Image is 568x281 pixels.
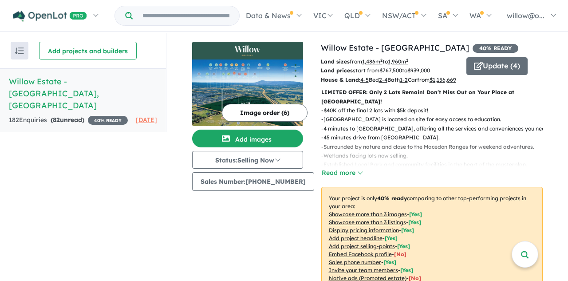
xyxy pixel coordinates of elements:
[192,59,303,126] img: Willow Estate - Gisborne
[430,76,456,83] u: $ 1,156,669
[321,106,550,115] p: - $40K off the final 2 lots with $5k deposit!
[321,133,550,142] p: - 45 minutes drive from [GEOGRAPHIC_DATA].
[400,76,408,83] u: 1-2
[321,75,460,84] p: Bed Bath Car from
[379,67,402,74] u: $ 767,500
[321,67,353,74] b: Land prices
[321,151,550,160] p: - Wetlands facing lots now selling.
[134,6,237,25] input: Try estate name, suburb, builder or developer
[196,45,300,56] img: Willow Estate - Gisborne Logo
[377,195,407,202] b: 40 % ready
[394,251,406,257] span: [ No ]
[329,243,395,249] u: Add project selling-points
[383,58,408,65] span: to
[51,116,84,124] strong: ( unread)
[192,151,303,169] button: Status:Selling Now
[329,259,381,265] u: Sales phone number
[329,219,406,226] u: Showcase more than 3 listings
[329,211,407,218] u: Showcase more than 3 images
[13,11,87,22] img: Openlot PRO Logo White
[321,58,350,65] b: Land sizes
[321,115,550,124] p: - [GEOGRAPHIC_DATA] is located on site for easy access to education.
[400,267,413,273] span: [ Yes ]
[321,76,360,83] b: House & Land:
[9,75,157,111] h5: Willow Estate - [GEOGRAPHIC_DATA] , [GEOGRAPHIC_DATA]
[321,43,469,53] a: Willow Estate - [GEOGRAPHIC_DATA]
[321,88,543,106] p: LIMITED OFFER: Only 2 Lots Remain! Don't Miss Out on Your Place at [GEOGRAPHIC_DATA]!
[329,267,398,273] u: Invite your team members
[9,115,128,126] div: 182 Enquir ies
[473,44,518,53] span: 40 % READY
[192,130,303,147] button: Add images
[329,227,399,234] u: Display pricing information
[88,116,128,125] span: 40 % READY
[192,42,303,126] a: Willow Estate - Gisborne LogoWillow Estate - Gisborne
[379,76,387,83] u: 2-4
[397,243,410,249] span: [ Yes ]
[329,235,383,241] u: Add project headline
[321,124,550,133] p: - 4 minutes to [GEOGRAPHIC_DATA], offering all the services and conveniences you need.
[136,116,157,124] span: [DATE]
[222,104,308,122] button: Image order (6)
[192,172,314,191] button: Sales Number:[PHONE_NUMBER]
[385,235,398,241] span: [ Yes ]
[408,219,421,226] span: [ Yes ]
[321,57,460,66] p: from
[380,58,383,63] sup: 2
[329,251,392,257] u: Embed Facebook profile
[321,168,363,178] button: Read more
[401,227,414,234] span: [ Yes ]
[321,142,550,151] p: - Surrounded by nature and close to the Macedon Ranges for weekend adventures.
[362,58,383,65] u: 1,486 m
[360,76,369,83] u: 4-5
[53,116,60,124] span: 82
[406,58,408,63] sup: 2
[402,67,430,74] span: to
[15,47,24,54] img: sort.svg
[39,42,137,59] button: Add projects and builders
[388,58,408,65] u: 1,960 m
[407,67,430,74] u: $ 939,000
[466,57,528,75] button: Update (4)
[321,160,550,169] p: - Established Local Park and community facilities in the heart of the masterplan.
[409,211,422,218] span: [ Yes ]
[383,259,396,265] span: [ Yes ]
[321,66,460,75] p: start from
[507,11,544,20] span: willow@o...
